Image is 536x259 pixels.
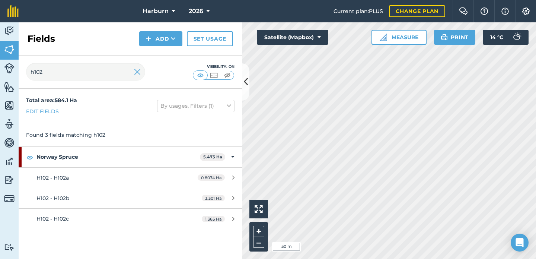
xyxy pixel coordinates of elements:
img: Four arrows, one pointing top left, one top right, one bottom right and the last bottom left [255,205,263,213]
img: svg+xml;base64,PD94bWwgdmVyc2lvbj0iMS4wIiBlbmNvZGluZz0idXRmLTgiPz4KPCEtLSBHZW5lcmF0b3I6IEFkb2JlIE... [4,137,15,148]
span: Current plan : PLUS [334,7,383,15]
img: svg+xml;base64,PHN2ZyB4bWxucz0iaHR0cDovL3d3dy53My5vcmcvMjAwMC9zdmciIHdpZHRoPSI1NiIgaGVpZ2h0PSI2MC... [4,81,15,92]
a: H102 - H102a0.8074 Ha [19,168,242,188]
img: A question mark icon [480,7,489,15]
a: H102 - H102c1.365 Ha [19,209,242,229]
a: Change plan [389,5,445,17]
button: – [253,237,264,248]
img: svg+xml;base64,PD94bWwgdmVyc2lvbj0iMS4wIiBlbmNvZGluZz0idXRmLTgiPz4KPCEtLSBHZW5lcmF0b3I6IEFkb2JlIE... [4,119,15,130]
button: Print [434,30,476,45]
span: H102 - H102a [36,174,69,181]
img: svg+xml;base64,PHN2ZyB4bWxucz0iaHR0cDovL3d3dy53My5vcmcvMjAwMC9zdmciIHdpZHRoPSI1NiIgaGVpZ2h0PSI2MC... [4,44,15,55]
strong: 5.473 Ha [203,154,222,159]
button: 14 °C [483,30,529,45]
span: 0.8074 Ha [198,174,225,181]
img: svg+xml;base64,PHN2ZyB4bWxucz0iaHR0cDovL3d3dy53My5vcmcvMjAwMC9zdmciIHdpZHRoPSI1MCIgaGVpZ2h0PSI0MC... [223,72,232,79]
img: svg+xml;base64,PD94bWwgdmVyc2lvbj0iMS4wIiBlbmNvZGluZz0idXRmLTgiPz4KPCEtLSBHZW5lcmF0b3I6IEFkb2JlIE... [4,193,15,204]
img: Ruler icon [380,34,387,41]
img: A cog icon [521,7,530,15]
img: svg+xml;base64,PD94bWwgdmVyc2lvbj0iMS4wIiBlbmNvZGluZz0idXRmLTgiPz4KPCEtLSBHZW5lcmF0b3I6IEFkb2JlIE... [4,25,15,37]
span: H102 - H102c [36,215,69,222]
img: svg+xml;base64,PHN2ZyB4bWxucz0iaHR0cDovL3d3dy53My5vcmcvMjAwMC9zdmciIHdpZHRoPSIyMiIgaGVpZ2h0PSIzMC... [134,67,141,76]
img: svg+xml;base64,PHN2ZyB4bWxucz0iaHR0cDovL3d3dy53My5vcmcvMjAwMC9zdmciIHdpZHRoPSIxNCIgaGVpZ2h0PSIyNC... [146,34,151,43]
input: Search [26,63,145,81]
span: 2026 [189,7,203,16]
strong: Total area : 584.1 Ha [26,97,77,104]
img: svg+xml;base64,PHN2ZyB4bWxucz0iaHR0cDovL3d3dy53My5vcmcvMjAwMC9zdmciIHdpZHRoPSI1MCIgaGVpZ2h0PSI0MC... [209,72,218,79]
div: Found 3 fields matching h102 [19,123,242,146]
img: svg+xml;base64,PD94bWwgdmVyc2lvbj0iMS4wIiBlbmNvZGluZz0idXRmLTgiPz4KPCEtLSBHZW5lcmF0b3I6IEFkb2JlIE... [4,63,15,73]
a: H102 - H102b3.301 Ha [19,188,242,208]
img: svg+xml;base64,PD94bWwgdmVyc2lvbj0iMS4wIiBlbmNvZGluZz0idXRmLTgiPz4KPCEtLSBHZW5lcmF0b3I6IEFkb2JlIE... [4,174,15,186]
img: svg+xml;base64,PHN2ZyB4bWxucz0iaHR0cDovL3d3dy53My5vcmcvMjAwMC9zdmciIHdpZHRoPSIxOCIgaGVpZ2h0PSIyNC... [26,153,33,162]
img: svg+xml;base64,PD94bWwgdmVyc2lvbj0iMS4wIiBlbmNvZGluZz0idXRmLTgiPz4KPCEtLSBHZW5lcmF0b3I6IEFkb2JlIE... [4,156,15,167]
img: svg+xml;base64,PD94bWwgdmVyc2lvbj0iMS4wIiBlbmNvZGluZz0idXRmLTgiPz4KPCEtLSBHZW5lcmF0b3I6IEFkb2JlIE... [4,244,15,251]
img: fieldmargin Logo [7,5,19,17]
img: svg+xml;base64,PD94bWwgdmVyc2lvbj0iMS4wIiBlbmNvZGluZz0idXRmLTgiPz4KPCEtLSBHZW5lcmF0b3I6IEFkb2JlIE... [509,30,524,45]
h2: Fields [28,33,55,45]
span: Harburn [143,7,169,16]
button: By usages, Filters (1) [157,100,234,112]
div: Norway Spruce5.473 Ha [19,147,242,167]
img: svg+xml;base64,PHN2ZyB4bWxucz0iaHR0cDovL3d3dy53My5vcmcvMjAwMC9zdmciIHdpZHRoPSIxNyIgaGVpZ2h0PSIxNy... [501,7,509,16]
img: svg+xml;base64,PHN2ZyB4bWxucz0iaHR0cDovL3d3dy53My5vcmcvMjAwMC9zdmciIHdpZHRoPSI1NiIgaGVpZ2h0PSI2MC... [4,100,15,111]
button: + [253,226,264,237]
button: Satellite (Mapbox) [257,30,328,45]
img: svg+xml;base64,PHN2ZyB4bWxucz0iaHR0cDovL3d3dy53My5vcmcvMjAwMC9zdmciIHdpZHRoPSI1MCIgaGVpZ2h0PSI0MC... [196,72,205,79]
div: Visibility: On [193,64,234,70]
span: 14 ° C [490,30,503,45]
span: 3.301 Ha [202,195,225,201]
strong: Norway Spruce [36,147,200,167]
button: Measure [371,30,427,45]
img: svg+xml;base64,PHN2ZyB4bWxucz0iaHR0cDovL3d3dy53My5vcmcvMjAwMC9zdmciIHdpZHRoPSIxOSIgaGVpZ2h0PSIyNC... [441,33,448,42]
span: 1.365 Ha [202,216,225,222]
a: Set usage [187,31,233,46]
img: Two speech bubbles overlapping with the left bubble in the forefront [459,7,468,15]
a: Edit fields [26,107,59,116]
div: Open Intercom Messenger [511,234,529,252]
button: Add [139,31,182,46]
span: H102 - H102b [36,195,70,202]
